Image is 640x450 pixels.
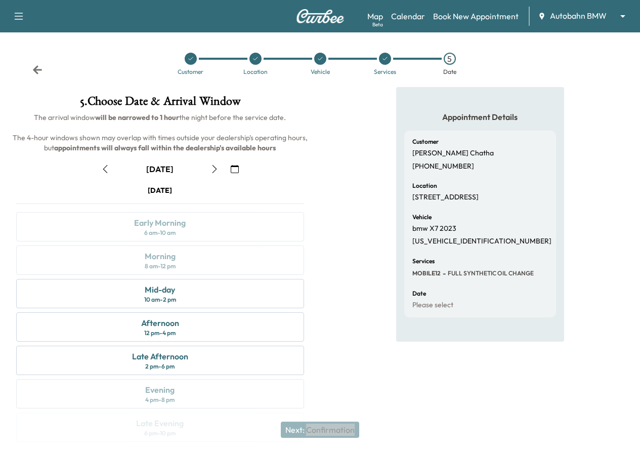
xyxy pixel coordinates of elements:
[441,268,446,278] span: -
[412,237,551,246] p: [US_VEHICLE_IDENTIFICATION_NUMBER]
[141,317,179,329] div: Afternoon
[296,9,345,23] img: Curbee Logo
[32,65,42,75] div: Back
[412,183,437,189] h6: Location
[412,214,432,220] h6: Vehicle
[95,113,179,122] b: will be narrowed to 1 hour
[144,296,176,304] div: 10 am - 2 pm
[13,113,309,152] span: The arrival window the night before the service date. The 4-hour windows shown may overlap with t...
[145,362,175,371] div: 2 pm - 6 pm
[144,329,176,337] div: 12 pm - 4 pm
[178,69,203,75] div: Customer
[443,69,456,75] div: Date
[444,53,456,65] div: 5
[412,269,441,277] span: MOBILE12
[412,149,494,158] p: [PERSON_NAME] Chatha
[8,95,312,112] h1: 5 . Choose Date & Arrival Window
[145,283,175,296] div: Mid-day
[412,301,453,310] p: Please select
[412,291,426,297] h6: Date
[243,69,268,75] div: Location
[404,111,556,122] h5: Appointment Details
[311,69,330,75] div: Vehicle
[372,21,383,28] div: Beta
[550,10,607,22] span: Autobahn BMW
[132,350,188,362] div: Late Afternoon
[412,162,474,171] p: [PHONE_NUMBER]
[54,143,276,152] b: appointments will always fall within the dealership's available hours
[148,185,172,195] div: [DATE]
[367,10,383,22] a: MapBeta
[412,139,439,145] h6: Customer
[391,10,425,22] a: Calendar
[146,163,174,175] div: [DATE]
[374,69,396,75] div: Services
[412,193,479,202] p: [STREET_ADDRESS]
[412,224,456,233] p: bmw X7 2023
[446,269,534,277] span: FULL SYNTHETIC OIL CHANGE
[433,10,519,22] a: Book New Appointment
[412,258,435,264] h6: Services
